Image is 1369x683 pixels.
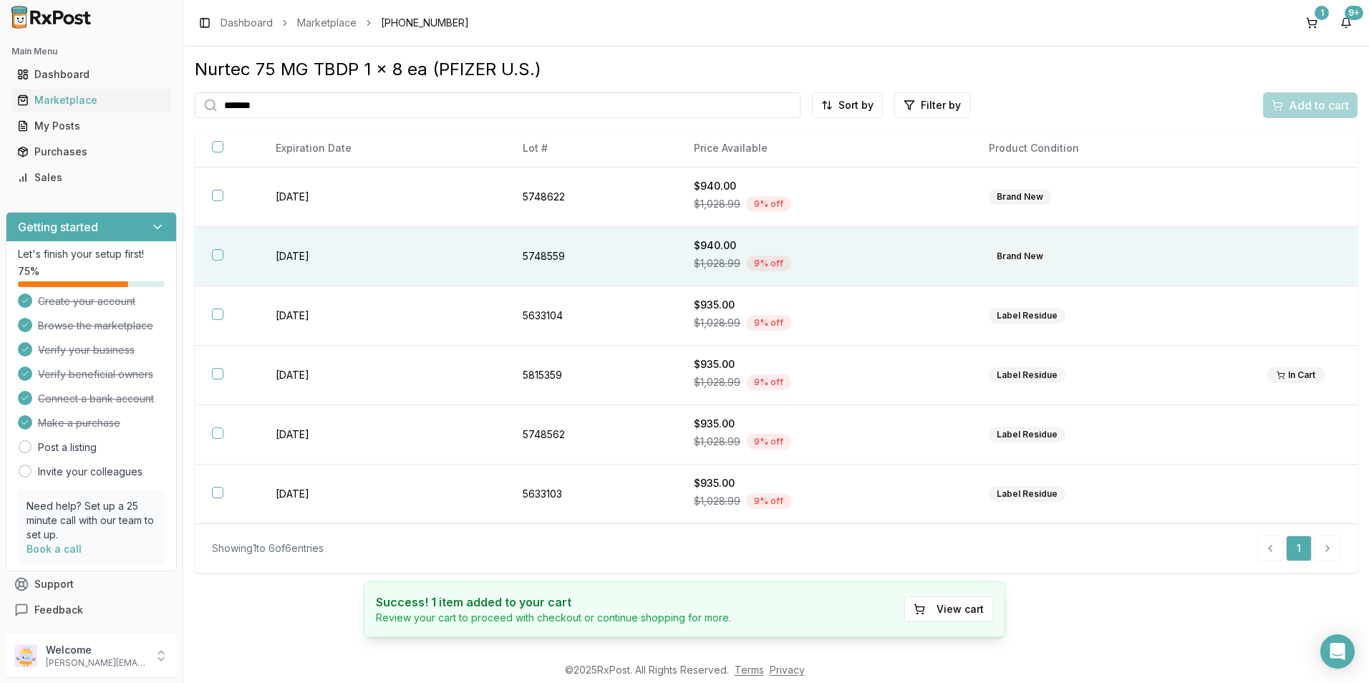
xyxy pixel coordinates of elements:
[746,374,791,390] div: 9 % off
[770,664,805,676] a: Privacy
[904,596,993,622] button: View cart
[694,197,740,211] span: $1,028.99
[694,375,740,389] span: $1,028.99
[38,319,153,333] span: Browse the marketplace
[376,594,731,611] h4: Success! 1 item added to your cart
[1300,11,1323,34] button: 1
[1320,634,1355,669] div: Open Intercom Messenger
[989,427,1065,442] div: Label Residue
[921,98,961,112] span: Filter by
[694,435,740,449] span: $1,028.99
[195,58,1358,81] div: Nurtec 75 MG TBDP 1 x 8 ea (PFIZER U.S.)
[11,165,171,190] a: Sales
[735,664,764,676] a: Terms
[258,346,505,405] td: [DATE]
[505,168,677,227] td: 5748622
[746,493,791,509] div: 9 % off
[376,611,731,625] p: Review your cart to proceed with checkout or continue shopping for more.
[11,139,171,165] a: Purchases
[11,87,171,113] a: Marketplace
[46,657,145,669] p: [PERSON_NAME][EMAIL_ADDRESS][DOMAIN_NAME]
[6,166,177,189] button: Sales
[6,597,177,623] button: Feedback
[1267,367,1325,383] div: In Cart
[38,367,153,382] span: Verify beneficial owners
[258,286,505,346] td: [DATE]
[34,603,83,617] span: Feedback
[894,92,970,118] button: Filter by
[989,248,1051,264] div: Brand New
[38,416,120,430] span: Make a purchase
[505,346,677,405] td: 5815359
[746,256,791,271] div: 9 % off
[221,16,469,30] nav: breadcrumb
[17,145,165,159] div: Purchases
[6,571,177,597] button: Support
[38,392,154,406] span: Connect a bank account
[694,238,954,253] div: $940.00
[17,93,165,107] div: Marketplace
[838,98,874,112] span: Sort by
[26,543,82,555] a: Book a call
[1345,6,1363,20] div: 9+
[258,168,505,227] td: [DATE]
[1257,536,1340,561] nav: pagination
[46,643,145,657] p: Welcome
[812,92,883,118] button: Sort by
[38,294,135,309] span: Create your account
[14,644,37,667] img: User avatar
[989,308,1065,324] div: Label Residue
[11,62,171,87] a: Dashboard
[17,170,165,185] div: Sales
[989,486,1065,502] div: Label Residue
[258,227,505,286] td: [DATE]
[212,541,324,556] div: Showing 1 to 6 of 6 entries
[6,115,177,137] button: My Posts
[221,16,273,30] a: Dashboard
[694,316,740,330] span: $1,028.99
[18,264,39,278] span: 75 %
[38,440,97,455] a: Post a listing
[18,218,98,236] h3: Getting started
[972,130,1250,168] th: Product Condition
[38,343,135,357] span: Verify your business
[505,227,677,286] td: 5748559
[258,405,505,465] td: [DATE]
[11,46,171,57] h2: Main Menu
[258,130,505,168] th: Expiration Date
[677,130,972,168] th: Price Available
[694,298,954,312] div: $935.00
[505,286,677,346] td: 5633104
[18,247,165,261] p: Let's finish your setup first!
[505,130,677,168] th: Lot #
[505,405,677,465] td: 5748562
[505,465,677,524] td: 5633103
[1286,536,1312,561] a: 1
[694,417,954,431] div: $935.00
[746,434,791,450] div: 9 % off
[258,465,505,524] td: [DATE]
[6,63,177,86] button: Dashboard
[694,494,740,508] span: $1,028.99
[1315,6,1329,20] div: 1
[6,6,97,29] img: RxPost Logo
[297,16,357,30] a: Marketplace
[6,140,177,163] button: Purchases
[989,367,1065,383] div: Label Residue
[6,89,177,112] button: Marketplace
[989,189,1051,205] div: Brand New
[694,357,954,372] div: $935.00
[746,196,791,212] div: 9 % off
[38,465,142,479] a: Invite your colleagues
[381,16,469,30] span: [PHONE_NUMBER]
[17,119,165,133] div: My Posts
[746,315,791,331] div: 9 % off
[1335,11,1358,34] button: 9+
[26,499,156,542] p: Need help? Set up a 25 minute call with our team to set up.
[694,256,740,271] span: $1,028.99
[11,113,171,139] a: My Posts
[694,179,954,193] div: $940.00
[17,67,165,82] div: Dashboard
[694,476,954,490] div: $935.00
